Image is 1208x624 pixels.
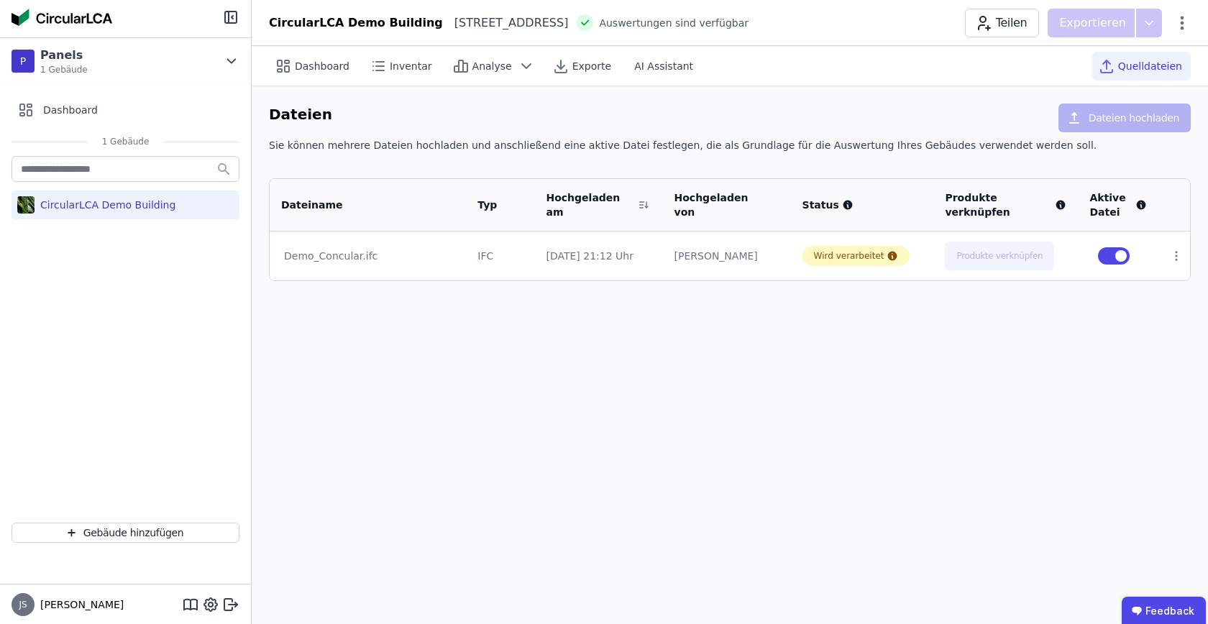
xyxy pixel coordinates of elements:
div: [DATE] 21:12 Uhr [546,249,651,263]
div: Status [802,198,923,212]
div: Produkte verknüpfen [945,191,1066,219]
span: JS [19,600,27,609]
div: Hochgeladen am [546,191,633,219]
span: Inventar [390,59,432,73]
img: CircularLCA Demo Building [17,193,35,216]
span: [PERSON_NAME] [35,597,124,612]
p: Exportieren [1059,14,1129,32]
div: Wird verarbeitet [814,250,884,262]
div: IFC [477,249,523,263]
button: Dateien hochladen [1058,104,1191,132]
div: Dateiname [281,198,436,212]
div: Panels [40,47,88,64]
div: [STREET_ADDRESS] [443,14,569,32]
span: AI Assistant [634,59,693,73]
h6: Dateien [269,104,332,127]
img: Concular [12,9,112,26]
div: Aktive Datei [1089,191,1147,219]
div: Sie können mehrere Dateien hochladen und anschließend eine aktive Datei festlegen, die als Grundl... [269,138,1191,164]
button: Gebäude hinzufügen [12,523,239,543]
span: Dashboard [295,59,349,73]
span: 1 Gebäude [88,136,164,147]
div: CircularLCA Demo Building [35,198,175,212]
span: Analyse [472,59,512,73]
span: Auswertungen sind verfügbar [599,16,749,30]
div: CircularLCA Demo Building [269,14,443,32]
button: Produkte verknüpfen [945,242,1054,270]
div: Typ [477,198,505,212]
div: Demo_Concular.ifc [284,249,452,263]
div: Hochgeladen von [674,191,762,219]
span: Dashboard [43,103,98,117]
div: P [12,50,35,73]
button: Teilen [965,9,1039,37]
span: Quelldateien [1118,59,1182,73]
span: 1 Gebäude [40,64,88,75]
div: [PERSON_NAME] [674,249,779,263]
span: Exporte [572,59,611,73]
